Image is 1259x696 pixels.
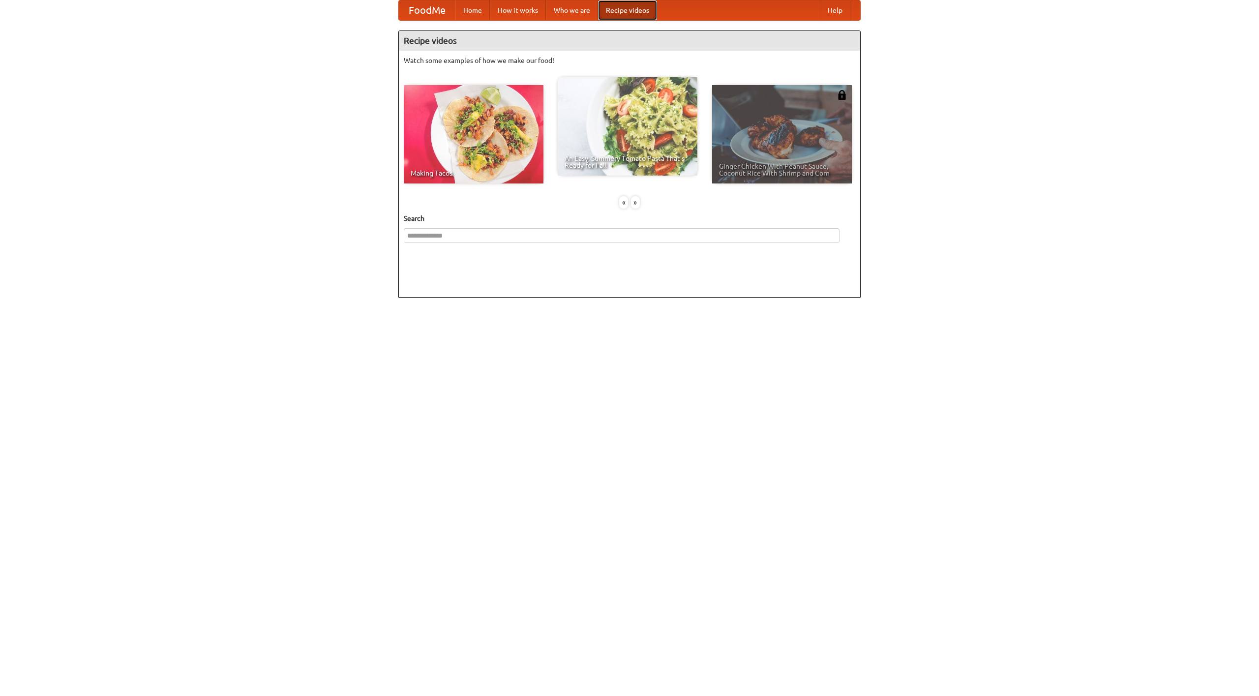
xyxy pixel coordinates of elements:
a: Home [455,0,490,20]
a: FoodMe [399,0,455,20]
h4: Recipe videos [399,31,860,51]
img: 483408.png [837,90,847,100]
a: Making Tacos [404,85,543,183]
p: Watch some examples of how we make our food! [404,56,855,65]
a: How it works [490,0,546,20]
a: An Easy, Summery Tomato Pasta That's Ready for Fall [558,77,697,176]
a: Recipe videos [598,0,657,20]
span: An Easy, Summery Tomato Pasta That's Ready for Fall [565,155,690,169]
a: Help [820,0,850,20]
div: » [631,196,640,209]
div: « [619,196,628,209]
span: Making Tacos [411,170,537,177]
h5: Search [404,213,855,223]
a: Who we are [546,0,598,20]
